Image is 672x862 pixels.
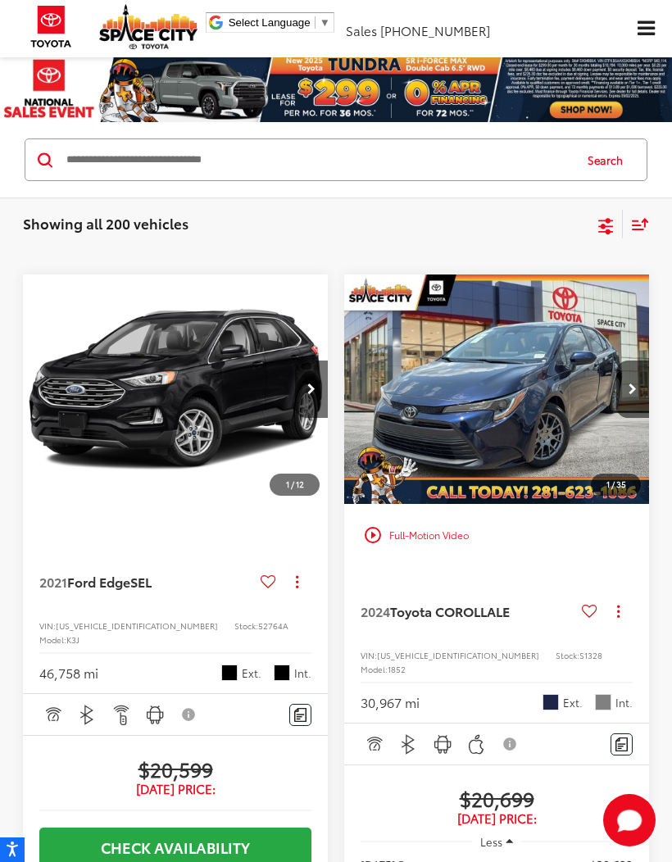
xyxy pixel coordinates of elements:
[99,4,198,49] img: Space City Toyota
[472,827,521,856] button: Less
[615,737,629,751] img: Comments
[480,834,502,849] span: Less
[361,602,575,620] a: 2024Toyota COROLLALE
[77,705,98,725] img: Bluetooth®
[388,663,406,675] span: 1852
[595,694,611,710] span: Gray
[361,786,633,810] span: $20,699
[22,274,329,504] div: 2021 Ford Edge SEL 0
[343,274,651,504] a: 2024 Toyota COROLLA LE FWD2024 Toyota COROLLA LE FWD2024 Toyota COROLLA LE FWD2024 Toyota COROLLA...
[43,705,63,725] img: Adaptive Cruise Control
[242,665,261,681] span: Ext.
[286,478,289,490] span: 1
[274,665,290,681] span: Black
[603,794,656,846] button: Toggle Chat Window
[296,575,298,588] span: dropdown dots
[361,649,377,661] span: VIN:
[364,734,384,755] img: Adaptive Cruise Control
[65,140,572,179] input: Search by Make, Model, or Keyword
[617,605,620,618] span: dropdown dots
[39,619,56,632] span: VIN:
[556,649,579,661] span: Stock:
[229,16,330,29] a: Select Language​
[611,733,633,755] button: Comments
[343,274,651,505] img: 2024 Toyota COROLLA LE FWD
[615,695,633,710] span: Int.
[23,213,188,233] span: Showing all 200 vehicles
[289,479,296,490] span: /
[497,727,524,761] button: View Disclaimer
[22,274,329,504] a: 2021 Ford Edge SEL FWD2021 Ford Edge SEL FWD2021 Ford Edge SEL FWD2021 Ford Edge SEL FWD
[603,794,656,846] svg: Start Chat
[221,665,238,681] span: Agate Black Metallic
[67,572,130,591] span: Ford Edge
[398,734,419,755] img: Bluetooth®
[320,16,330,29] span: ▼
[343,274,651,504] div: 2024 Toyota COROLLA LE 0
[39,633,66,646] span: Model:
[294,708,307,722] img: Comments
[295,361,328,418] button: Next image
[616,361,649,418] button: Next image
[390,601,496,620] span: Toyota COROLLA
[543,694,559,710] span: Blueprint
[623,210,649,238] button: Select sort value
[604,597,633,625] button: Actions
[361,663,388,675] span: Model:
[283,567,311,596] button: Actions
[66,633,79,646] span: K3J
[56,619,218,632] span: [US_VEHICLE_IDENTIFICATION_NUMBER]
[606,478,610,490] span: 1
[294,665,311,681] span: Int.
[610,479,616,490] span: /
[39,756,311,781] span: $20,599
[466,734,487,755] img: Apple CarPlay
[361,601,390,620] span: 2024
[234,619,258,632] span: Stock:
[377,649,539,661] span: [US_VEHICLE_IDENTIFICATION_NUMBER]
[229,16,311,29] span: Select Language
[39,664,98,683] div: 46,758 mi
[572,139,647,180] button: Search
[296,478,304,490] span: 12
[346,21,377,39] span: Sales
[616,478,626,490] span: 35
[496,601,510,620] span: LE
[175,697,203,732] button: View Disclaimer
[22,274,329,505] img: 2021 Ford Edge SEL FWD
[433,734,453,755] img: Android Auto
[258,619,288,632] span: 52764A
[39,572,67,591] span: 2021
[289,704,311,726] button: Comments
[361,810,633,827] span: [DATE] Price:
[596,212,616,237] button: Select filters
[145,705,166,725] img: Android Auto
[111,705,132,725] img: Remote Start
[39,781,311,797] span: [DATE] Price:
[579,649,602,661] span: S1328
[563,695,583,710] span: Ext.
[380,21,490,39] span: [PHONE_NUMBER]
[130,572,152,591] span: SEL
[39,573,254,591] a: 2021Ford EdgeSEL
[361,693,420,712] div: 30,967 mi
